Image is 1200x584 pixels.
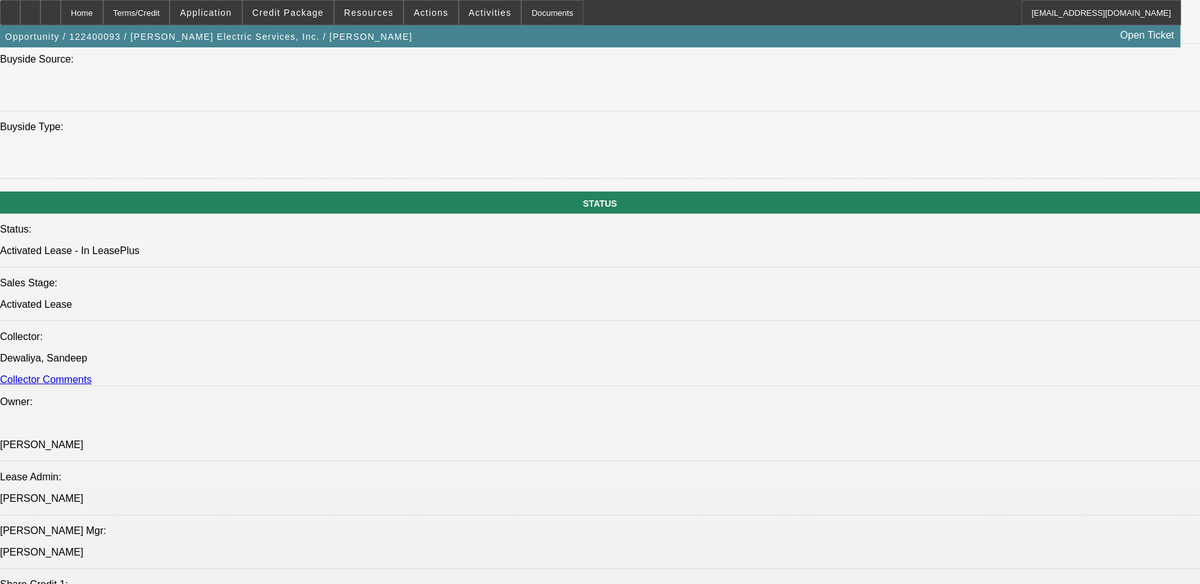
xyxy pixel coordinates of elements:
span: Actions [414,8,448,18]
span: Credit Package [252,8,324,18]
button: Application [170,1,241,25]
button: Resources [335,1,403,25]
span: Activities [469,8,512,18]
span: Opportunity / 122400093 / [PERSON_NAME] Electric Services, Inc. / [PERSON_NAME] [5,32,412,42]
span: Application [180,8,232,18]
button: Activities [459,1,521,25]
span: STATUS [583,198,617,209]
button: Credit Package [243,1,333,25]
button: Actions [404,1,458,25]
a: Open Ticket [1115,25,1179,46]
span: Resources [344,8,393,18]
